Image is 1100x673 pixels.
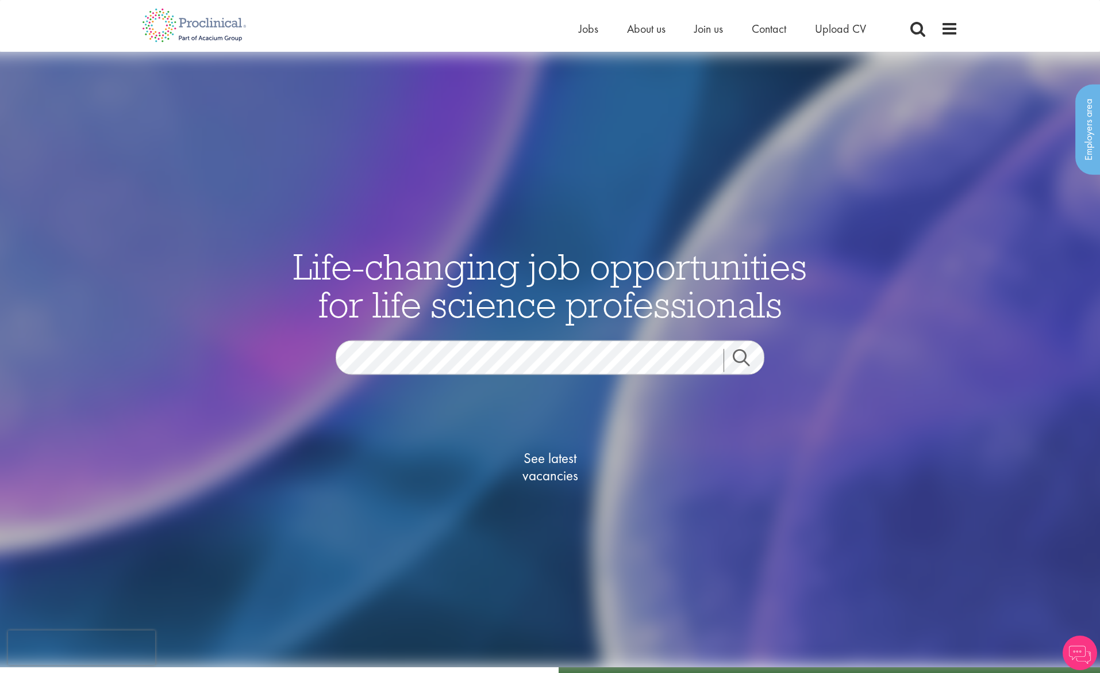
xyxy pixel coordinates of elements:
[815,21,866,36] a: Upload CV
[694,21,723,36] a: Join us
[627,21,666,36] a: About us
[724,349,773,372] a: Job search submit button
[752,21,786,36] a: Contact
[493,449,607,484] span: See latest vacancies
[579,21,598,36] a: Jobs
[1063,636,1097,670] img: Chatbot
[8,630,155,665] iframe: reCAPTCHA
[493,403,607,530] a: See latestvacancies
[293,243,807,327] span: Life-changing job opportunities for life science professionals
